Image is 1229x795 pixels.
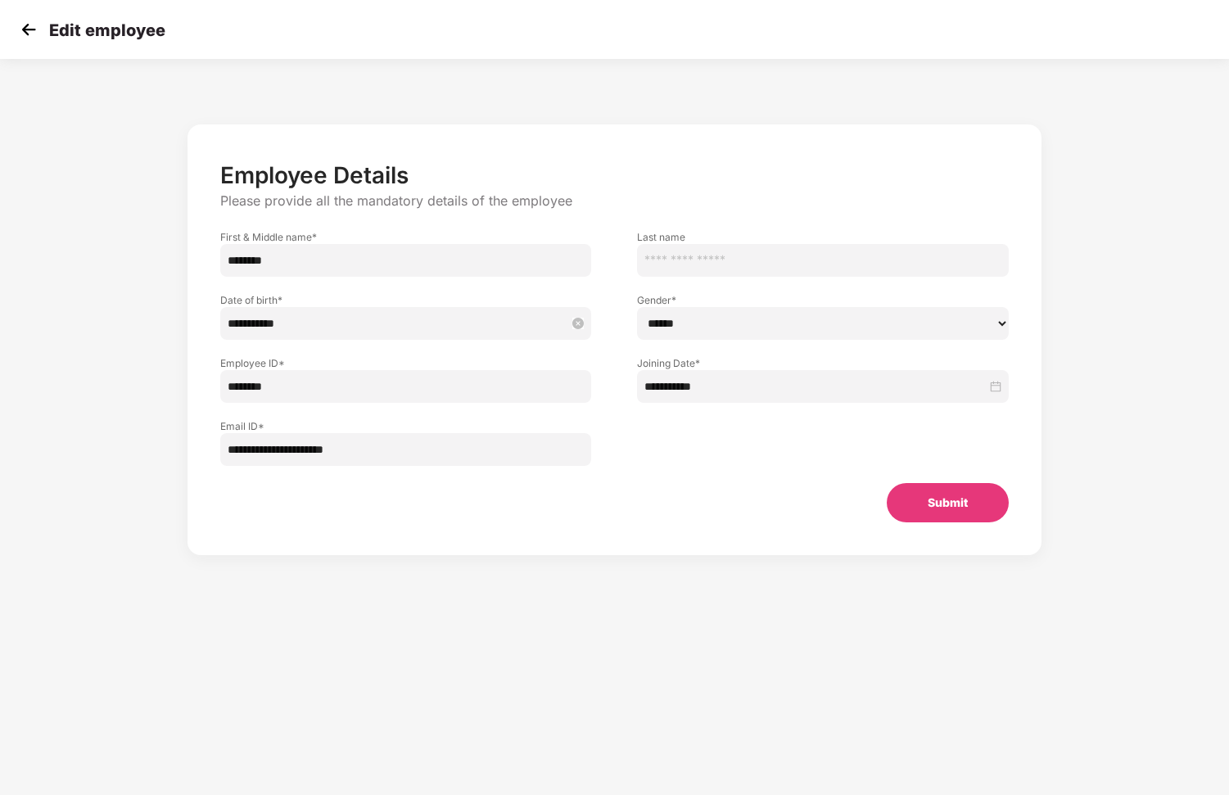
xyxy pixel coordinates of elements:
img: svg+xml;base64,PHN2ZyB4bWxucz0iaHR0cDovL3d3dy53My5vcmcvMjAwMC9zdmciIHdpZHRoPSIzMCIgaGVpZ2h0PSIzMC... [16,17,41,42]
label: Employee ID [220,356,591,370]
label: Email ID [220,419,591,433]
button: Submit [887,483,1009,522]
label: Last name [637,230,1008,244]
span: close-circle [572,318,584,329]
label: Joining Date [637,356,1008,370]
p: Please provide all the mandatory details of the employee [220,192,1008,210]
label: Date of birth [220,293,591,307]
label: First & Middle name [220,230,591,244]
p: Employee Details [220,161,1008,189]
p: Edit employee [49,20,165,40]
label: Gender [637,293,1008,307]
